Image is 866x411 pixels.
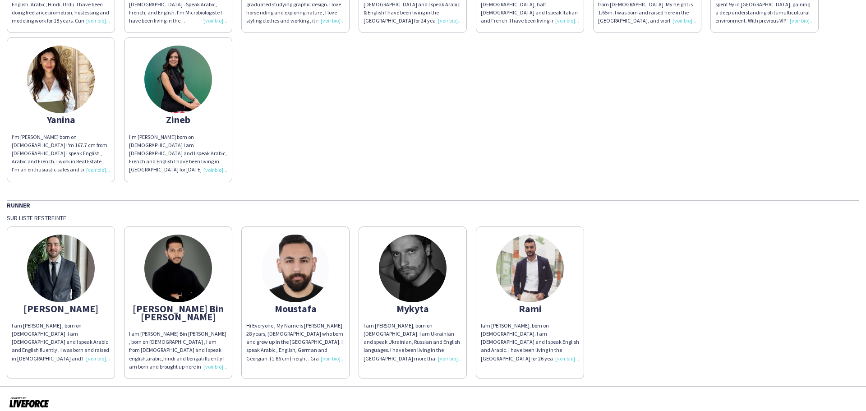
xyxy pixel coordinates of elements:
[144,235,212,302] img: thumb-67755c6606872.jpeg
[9,396,49,408] img: Propulsé par Liveforce
[12,134,110,231] span: I'm [PERSON_NAME] born on [DEMOGRAPHIC_DATA] I'm 167.7 cm from [DEMOGRAPHIC_DATA] I speak English...
[246,322,345,363] div: Hi Everyone , My Name is [PERSON_NAME] . 28 years, [DEMOGRAPHIC_DATA] who born and grew up in the...
[496,235,564,302] img: thumb-5f56923b3947a.jpeg
[27,235,95,302] img: thumb-522eba01-378c-4e29-824e-2a9222cc89e5.jpg
[364,305,462,313] div: Mykyta
[27,46,95,113] img: thumb-652e711b4454b.jpeg
[481,305,579,313] div: Rami
[12,305,110,313] div: [PERSON_NAME]
[129,115,227,124] div: Zineb
[7,200,859,209] div: Runner
[364,322,462,411] span: I am [PERSON_NAME], born on [DEMOGRAPHIC_DATA]. I am Ukrainian and speak Ukrainian, Russian and E...
[379,235,447,302] img: thumb-624cad2448fdd.jpg
[129,330,227,371] div: I am [PERSON_NAME] Bin [PERSON_NAME] , born on [DEMOGRAPHIC_DATA] , I am from [DEMOGRAPHIC_DATA] ...
[144,46,212,113] img: thumb-8fa862a2-4ba6-4d8c-b812-4ab7bb08ac6d.jpg
[129,305,227,321] div: [PERSON_NAME] Bin [PERSON_NAME]
[262,235,329,302] img: thumb-8176a002-759a-4b8b-a64f-be1b4b60803c.jpg
[129,133,227,174] div: I'm [PERSON_NAME] born on [DEMOGRAPHIC_DATA] I am [DEMOGRAPHIC_DATA] and I speak Arabic, French a...
[481,322,579,395] span: am [PERSON_NAME], born on [DEMOGRAPHIC_DATA]. I am [DEMOGRAPHIC_DATA] and I speak English and Ara...
[12,322,110,363] div: I am [PERSON_NAME] , born on [DEMOGRAPHIC_DATA]. I am [DEMOGRAPHIC_DATA] and I speak Arabic and E...
[7,214,859,222] div: Sur liste restreinte
[246,305,345,313] div: Moustafa
[12,115,110,124] div: Yanina
[481,322,579,363] div: I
